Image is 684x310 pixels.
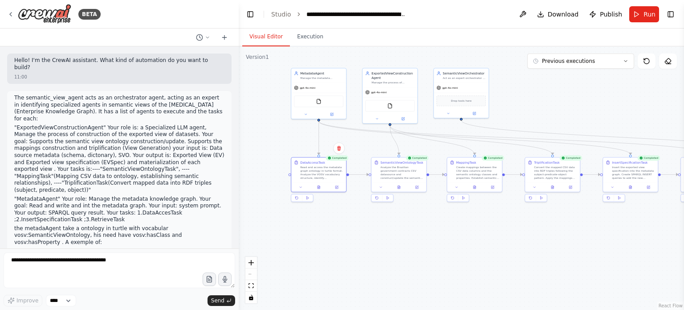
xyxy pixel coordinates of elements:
[433,68,489,118] div: SemanticViewOrchestratorAct as an expert orchestrator in identifying and coordinating specialized...
[271,10,407,19] nav: breadcrumb
[534,160,559,165] div: TriplificationTask
[456,160,476,165] div: MappingTask
[192,32,214,43] button: Switch to previous chat
[245,292,257,303] button: toggle interactivity
[300,76,343,80] div: Manage the metadata knowledge graph by reading and writing to the metadata graph using SPARQL que...
[387,103,393,108] img: FileReadTool
[505,172,522,177] g: Edge from 024d4845-ad40-46fe-aca9-d8dbec285cf3 to 3c7c2dec-c8b7-4492-86c6-9344e47d6af3
[391,116,416,121] button: Open in side panel
[14,248,224,262] p: <ComprasGOVONTOLOGY > rdf:type vosv:SemanticViewOntology; vosv:hasClass ex:Contract; vosv:hasProp...
[333,142,345,154] button: Delete node
[4,295,42,306] button: Improve
[525,157,580,204] div: CompletedTriplificationTaskConvert the mapped CSV data into RDF triples following the subject-pre...
[14,124,224,194] p: "ExportedViewConstructionAgent" Your role is: a Specialized LLM agent, Manage the process of cons...
[603,157,658,204] div: CompletedInsertSpecificationTaskInsert the exported view specification into the metadata graph. C...
[309,185,328,190] button: View output
[246,54,269,61] div: Version 1
[600,10,622,19] span: Publish
[316,99,322,104] img: FileReadTool
[661,172,678,177] g: Edge from c46198f7-af3b-4d6c-a8a7-419f47a9ecee to e2da03f8-cc32-45b1-b779-ce39a425c2b8
[371,81,415,84] div: Manage the process of construction of exported views of datasets. Support semantic view ontology ...
[442,86,458,90] span: gpt-4o-mini
[362,68,418,124] div: ExportedViewConstructionAgentManage the process of construction of exported views of datasets. Su...
[548,10,579,19] span: Download
[612,165,655,180] div: Insert the exported view specification into the metadata graph. Create SPARQL INSERT queries to a...
[208,295,235,306] button: Send
[560,155,582,161] div: Completed
[14,57,224,71] p: Hello! I'm the CrewAI assistant. What kind of automation do you want to build?
[203,273,216,286] button: Upload files
[371,157,427,204] div: CompletedSemanticViewOntologyTaskAnalyze the Brazilian government contracts CSV datasource and co...
[388,126,401,155] g: Edge from 13e02464-dfce-4d61-89e8-9e354b74bf15 to fe14da39-e8f0-4dc1-b0a2-16269f9a2e53
[390,185,408,190] button: View output
[380,165,423,180] div: Analyze the Brazilian government contracts CSV datasource and construct/update the semantic view ...
[14,95,224,122] p: The semantic_view_agent acts as an orchestrator agent, acting as an expert in identifying special...
[485,185,500,190] button: Open in side panel
[371,91,387,94] span: gpt-4o-mini
[291,68,346,119] div: MetadataAgentManage the metadata knowledge graph by reading and writing to the metadata graph usi...
[217,32,232,43] button: Start a new chat
[641,185,656,190] button: Open in side panel
[242,28,290,46] button: Visual Editor
[16,297,38,304] span: Improve
[643,10,655,19] span: Run
[317,121,321,155] g: Edge from 6822bbf7-eb55-4101-bf3b-7003afb4f0e7 to 90474ba6-329c-4780-8a2b-7a6ce1a5b1d7
[271,11,291,18] a: Studio
[612,160,647,165] div: InsertSpecificationTask
[14,225,224,246] p: the metadaAgent take a ontology in turtle with vocabular vosv:SemanticViewOntology, his need have...
[245,257,257,303] div: React Flow controls
[317,121,633,155] g: Edge from 6822bbf7-eb55-4101-bf3b-7003afb4f0e7 to c46198f7-af3b-4d6c-a8a7-419f47a9ecee
[629,6,659,22] button: Run
[211,297,224,304] span: Send
[482,155,505,161] div: Completed
[456,165,499,180] div: Create mappings between the CSV data columns and the semantic ontology classes and properties. Es...
[583,172,600,177] g: Edge from 3c7c2dec-c8b7-4492-86c6-9344e47d6af3 to c46198f7-af3b-4d6c-a8a7-419f47a9ecee
[462,111,487,116] button: Open in side panel
[563,185,578,190] button: Open in side panel
[245,257,257,269] button: zoom in
[443,71,486,75] div: SemanticViewOrchestrator
[244,8,256,21] button: Hide left sidebar
[586,6,626,22] button: Publish
[14,74,27,80] div: 11:00
[406,155,429,161] div: Completed
[218,273,232,286] button: Click to speak your automation idea
[300,160,325,165] div: DataAccessTask
[319,112,345,117] button: Open in side panel
[300,86,315,90] span: gpt-4o-mini
[78,9,101,20] div: BETA
[388,126,555,155] g: Edge from 13e02464-dfce-4d61-89e8-9e354b74bf15 to 3c7c2dec-c8b7-4492-86c6-9344e47d6af3
[534,165,577,180] div: Convert the mapped CSV data into RDF triples following the subject-predicate-object pattern. Appl...
[409,185,424,190] button: Open in side panel
[638,155,660,161] div: Completed
[664,8,677,21] button: Show right sidebar
[527,54,634,69] button: Previous executions
[388,126,477,155] g: Edge from 13e02464-dfce-4d61-89e8-9e354b74bf15 to 024d4845-ad40-46fe-aca9-d8dbec285cf3
[291,157,346,204] div: CompletedDataAccessTaskRead and access the metadata graph ontology in turtle format. Analyze the ...
[300,71,343,75] div: MetadataAgent
[451,99,472,103] span: Drop tools here
[14,196,224,223] p: "MetadataAgent" Your role: Manage the metadata knowledge graph. Your goal: Read and write and int...
[465,185,484,190] button: View output
[621,185,640,190] button: View output
[329,185,344,190] button: Open in side panel
[290,28,330,46] button: Execution
[371,71,415,80] div: ExportedViewConstructionAgent
[326,155,349,161] div: Completed
[447,157,502,204] div: CompletedMappingTaskCreate mappings between the CSV data columns and the semantic ontology classe...
[543,185,562,190] button: View output
[659,303,683,308] a: React Flow attribution
[533,6,582,22] button: Download
[18,4,71,24] img: Logo
[380,160,423,165] div: SemanticViewOntologyTask
[349,172,369,177] g: Edge from 90474ba6-329c-4780-8a2b-7a6ce1a5b1d7 to fe14da39-e8f0-4dc1-b0a2-16269f9a2e53
[542,58,595,65] span: Previous executions
[443,76,486,80] div: Act as an expert orchestrator in identifying and coordinating specialized agents for semantic vie...
[429,172,444,177] g: Edge from fe14da39-e8f0-4dc1-b0a2-16269f9a2e53 to 024d4845-ad40-46fe-aca9-d8dbec285cf3
[300,165,343,180] div: Read and access the metadata graph ontology in turtle format. Analyze the VOSV vocabulary structu...
[245,280,257,292] button: fit view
